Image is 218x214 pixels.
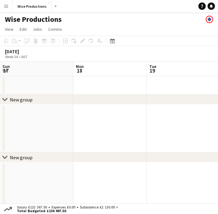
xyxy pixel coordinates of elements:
[5,48,42,54] div: [DATE]
[17,209,118,213] span: Total Budgeted £134 497.50
[10,154,33,160] div: New group
[46,25,64,33] a: Comms
[30,25,45,33] a: Jobs
[149,64,156,69] span: Tue
[76,64,84,69] span: Mon
[20,26,27,32] span: Edit
[33,26,42,32] span: Jobs
[2,64,10,69] span: Sun
[2,67,10,74] span: 17
[5,15,62,24] h1: Wise Productions
[206,16,213,23] app-user-avatar: Paul Harris
[10,97,33,103] div: New group
[4,54,19,59] span: Week 34
[13,0,52,12] button: Wise Productions
[2,25,16,33] a: View
[75,67,84,74] span: 18
[21,54,28,59] div: BST
[5,26,14,32] span: View
[48,26,62,32] span: Comms
[13,205,119,213] div: Salary £132 367.50 + Expenses £0.00 + Subsistence £2 130.00 =
[148,67,156,74] span: 19
[17,25,29,33] a: Edit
